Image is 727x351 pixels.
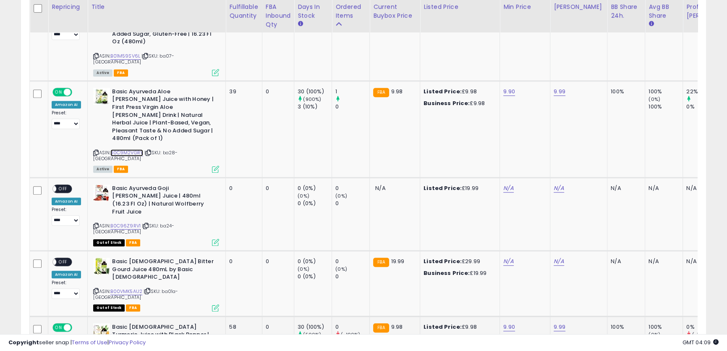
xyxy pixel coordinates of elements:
img: 515d5CIcCpL._SL40_.jpg [93,258,110,274]
span: ON [53,324,64,331]
div: Ordered Items [335,3,366,20]
a: N/A [503,184,513,193]
div: Days In Stock [298,3,328,20]
div: 100% [611,88,638,95]
span: ON [53,88,64,95]
span: All listings that are currently out of stock and unavailable for purchase on Amazon [93,239,125,246]
div: 0 [266,323,288,331]
small: (0%) [649,331,660,338]
div: 100% [649,88,683,95]
b: Listed Price: [424,184,462,192]
small: (0%) [298,266,309,272]
span: | SKU: ba24-[GEOGRAPHIC_DATA] [93,222,174,235]
span: | SKU: ba01a-[GEOGRAPHIC_DATA] [93,288,178,301]
small: FBA [373,258,389,267]
div: N/A [649,185,676,192]
div: N/A [611,258,638,265]
a: 9.90 [503,323,515,331]
div: 0 [266,185,288,192]
small: (-100%) [692,331,711,338]
div: ASIN: [93,258,219,311]
div: 30 (100%) [298,88,332,95]
a: Terms of Use [72,338,107,346]
div: ASIN: [93,88,219,172]
span: 9.98 [391,323,403,331]
div: N/A [649,258,676,265]
div: Current Buybox Price [373,3,416,20]
div: 58 [229,323,255,331]
div: Fulfillable Quantity [229,3,258,20]
b: Basic Ayurveda Goji [PERSON_NAME] Juice | 480ml (16.23 Fl Oz) | Natural Wolfberry Fruit Juice [112,185,214,218]
small: Avg BB Share. [649,20,654,28]
small: (-100%) [341,331,360,338]
div: Amazon AI [52,271,81,278]
div: ASIN: [93,185,219,245]
b: Listed Price: [424,257,462,265]
small: FBA [373,323,389,333]
div: N/A [611,185,638,192]
a: Privacy Policy [109,338,146,346]
small: FBA [373,88,389,97]
div: £29.99 [424,258,493,265]
img: 51n9W-LR9qL._SL40_.jpg [93,323,110,340]
span: OFF [56,185,70,192]
div: Min Price [503,3,547,11]
div: 0 [266,88,288,95]
strong: Copyright [8,338,39,346]
div: 100% [649,103,683,111]
div: 0 [335,323,369,331]
a: B0C9M2VGRY [110,149,143,156]
b: Listed Price: [424,87,462,95]
div: 30 (100%) [298,323,332,331]
span: | SKU: ba28-[GEOGRAPHIC_DATA] [93,149,178,162]
small: (0%) [335,266,347,272]
span: N/A [375,184,385,192]
div: £9.98 [424,88,493,95]
div: £9.98 [424,323,493,331]
div: £9.98 [424,100,493,107]
small: (0%) [298,193,309,199]
div: 100% [649,323,683,331]
div: Amazon AI [52,101,81,108]
div: seller snap | | [8,339,146,347]
div: Avg BB Share [649,3,679,20]
b: Basic [DEMOGRAPHIC_DATA] Bitter Gourd Juice 480mL by Basic [DEMOGRAPHIC_DATA] [112,258,214,283]
div: £19.99 [424,185,493,192]
b: Basic Ayurveda Aloe [PERSON_NAME] Juice with Honey | First Press Virgin Aloe [PERSON_NAME] Drink ... [112,88,214,145]
a: N/A [503,257,513,266]
span: 9.98 [391,87,403,95]
div: Amazon AI [52,198,81,205]
small: (0%) [649,96,660,103]
a: 9.90 [503,87,515,96]
a: 9.99 [554,87,565,96]
span: OFF [71,88,84,95]
div: Listed Price [424,3,496,11]
b: Business Price: [424,269,470,277]
div: 0 (0%) [298,185,332,192]
b: Listed Price: [424,323,462,331]
div: 0 [266,258,288,265]
span: | SKU: ba07-[GEOGRAPHIC_DATA] [93,53,174,65]
small: Days In Stock. [298,20,303,28]
div: 0 [335,258,369,265]
div: FBA inbound Qty [266,3,291,29]
img: 51BctPyH4yL._SL40_.jpg [93,88,110,105]
b: Business Price: [424,99,470,107]
span: All listings currently available for purchase on Amazon [93,166,112,173]
a: B01M59SV6L [110,53,140,60]
small: (0%) [335,193,347,199]
a: N/A [554,184,564,193]
a: B0C96Z9RV1 [110,222,141,230]
span: FBA [126,304,140,311]
div: 0 [335,273,369,280]
div: 1 [335,88,369,95]
a: N/A [554,257,564,266]
small: (500%) [303,331,321,338]
div: Preset: [52,280,81,299]
div: 0 (0%) [298,273,332,280]
a: B00VMK5AU2 [110,288,142,295]
div: 39 [229,88,255,95]
div: 0 [229,185,255,192]
span: FBA [126,239,140,246]
img: 51BaBdCAFVL._SL40_.jpg [93,185,110,201]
